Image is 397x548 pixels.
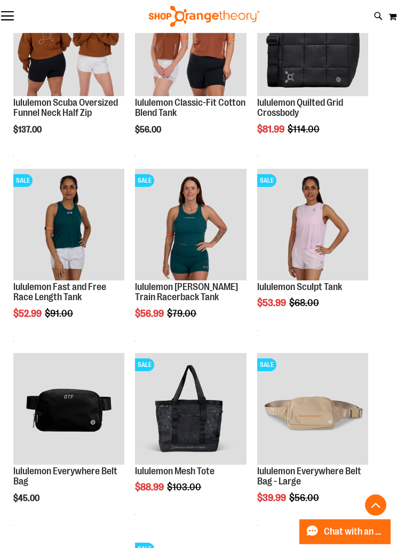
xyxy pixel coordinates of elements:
[135,354,246,465] img: Product image for lululemon Mesh Tote
[8,164,130,347] div: product
[288,124,321,135] span: $114.00
[135,98,245,119] a: lululemon Classic-Fit Cotton Blend Tank
[257,98,343,119] a: lululemon Quilted Grid Crossbody
[135,354,246,466] a: Product image for lululemon Mesh ToteSALE
[13,354,124,465] img: lululemon Everywhere Belt Bag
[135,359,154,372] span: SALE
[257,282,342,293] a: lululemon Sculpt Tank
[13,175,33,187] span: SALE
[257,359,276,372] span: SALE
[135,175,154,187] span: SALE
[13,494,41,504] span: $45.00
[257,124,286,135] span: $81.99
[167,309,198,319] span: $79.00
[167,482,203,493] span: $103.00
[13,169,124,280] img: Main view of 2024 August lululemon Fast and Free Race Length Tank
[257,298,288,309] span: $53.99
[135,169,246,280] img: lululemon Wunder Train Racerback Tank
[13,126,43,135] span: $137.00
[130,348,251,521] div: product
[135,309,165,319] span: $56.99
[135,169,246,282] a: lululemon Wunder Train Racerback TankSALE
[257,354,368,466] a: Product image for lululemon Everywhere Belt Bag LargeSALE
[365,495,386,516] button: Back To Top
[299,520,391,544] button: Chat with an Expert
[13,98,118,119] a: lululemon Scuba Oversized Funnel Neck Half Zip
[13,282,106,303] a: lululemon Fast and Free Race Length Tank
[257,169,368,280] img: Main Image of 1538347
[257,354,368,465] img: Product image for lululemon Everywhere Belt Bag Large
[252,348,374,531] div: product
[13,354,124,466] a: lululemon Everywhere Belt Bag
[257,493,288,504] span: $39.99
[13,169,124,282] a: Main view of 2024 August lululemon Fast and Free Race Length TankSALE
[45,309,75,319] span: $91.00
[135,282,238,303] a: lululemon [PERSON_NAME] Train Racerback Tank
[130,164,251,347] div: product
[324,527,384,537] span: Chat with an Expert
[252,164,374,336] div: product
[8,348,130,531] div: product
[135,482,165,493] span: $88.99
[289,493,321,504] span: $56.00
[13,309,43,319] span: $52.99
[257,169,368,282] a: Main Image of 1538347SALE
[13,466,117,488] a: lululemon Everywhere Belt Bag
[135,126,163,135] span: $56.00
[257,175,276,187] span: SALE
[289,298,321,309] span: $68.00
[135,466,215,477] a: lululemon Mesh Tote
[147,6,261,27] img: Shop Orangetheory
[257,466,361,488] a: lululemon Everywhere Belt Bag - Large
